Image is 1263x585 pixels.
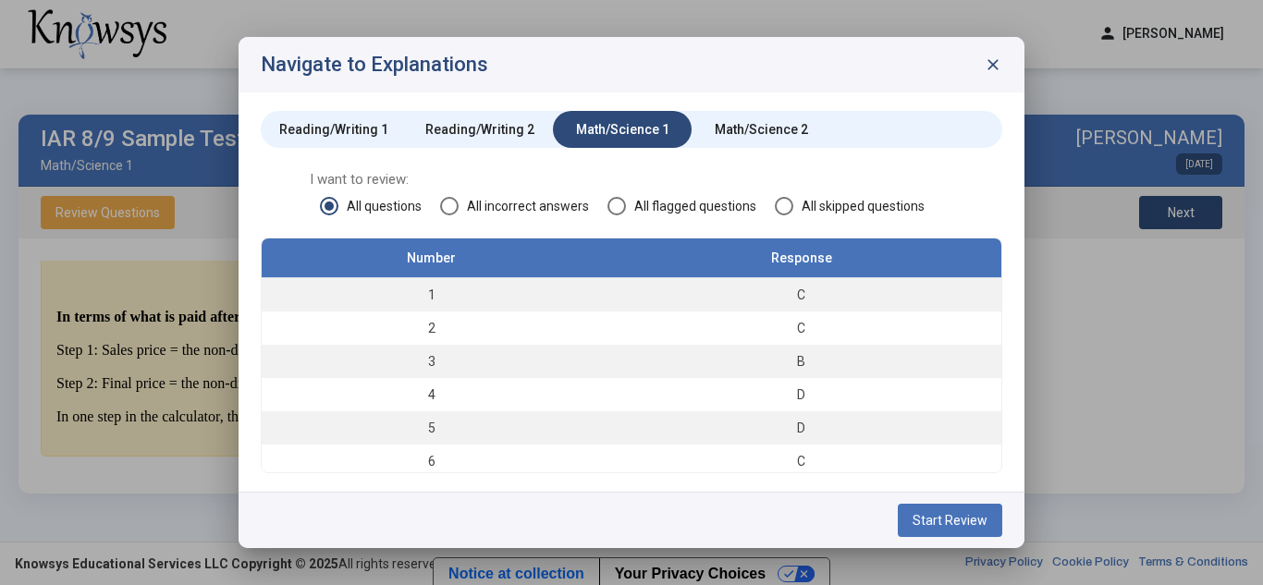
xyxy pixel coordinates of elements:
span: I want to review: [310,170,953,189]
button: Start Review [898,504,1002,537]
div: D [610,385,992,404]
div: C [610,452,992,470]
span: All flagged questions [626,197,756,215]
span: All incorrect answers [459,197,589,215]
td: 6 [262,445,601,478]
td: 1 [262,278,601,312]
td: 4 [262,378,601,411]
div: C [610,319,992,337]
div: Reading/Writing 2 [425,120,534,139]
td: 5 [262,411,601,445]
th: Number [262,238,601,278]
div: Reading/Writing 1 [279,120,388,139]
td: 3 [262,345,601,378]
span: Start Review [913,513,987,528]
span: close [984,55,1002,74]
td: 2 [262,311,601,345]
div: B [610,352,992,371]
div: C [610,286,992,304]
th: Response [601,238,1001,278]
h2: Navigate to Explanations [261,54,488,76]
span: All skipped questions [793,197,925,215]
div: Math/Science 1 [576,120,669,139]
div: D [610,419,992,437]
span: All questions [338,197,422,215]
div: Math/Science 2 [715,120,808,139]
